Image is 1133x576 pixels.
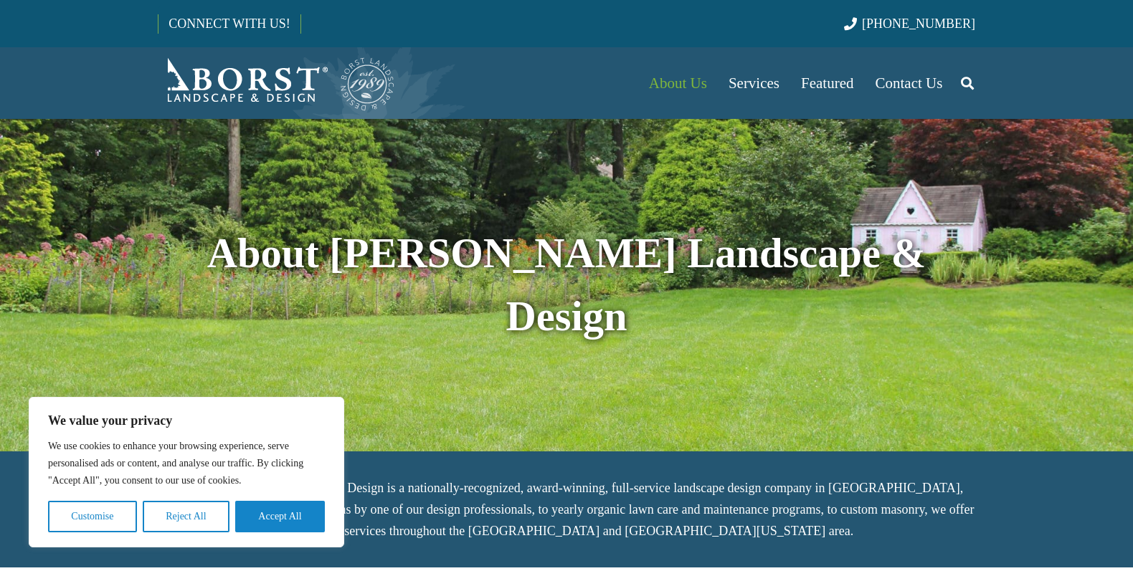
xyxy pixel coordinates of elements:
a: Search [953,65,982,101]
button: Reject All [143,501,229,532]
a: CONNECT WITH US! [158,6,300,41]
span: Contact Us [876,75,943,92]
a: Featured [790,47,864,119]
button: Customise [48,501,137,532]
a: [PHONE_NUMBER] [844,16,975,31]
a: About Us [638,47,718,119]
span: Services [729,75,779,92]
span: [PHONE_NUMBER] [862,16,975,31]
a: Contact Us [865,47,954,119]
span: About Us [649,75,707,92]
div: We value your privacy [29,397,344,547]
strong: About [PERSON_NAME] Landscape & Design [207,230,926,340]
a: Services [718,47,790,119]
a: Borst-Logo [158,54,396,112]
button: Accept All [235,501,325,532]
p: We value your privacy [48,412,325,429]
p: [PERSON_NAME] Landscape & Design is a nationally-recognized, award-winning, full-service landscap... [158,477,975,542]
span: Featured [801,75,853,92]
p: We use cookies to enhance your browsing experience, serve personalised ads or content, and analys... [48,438,325,489]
